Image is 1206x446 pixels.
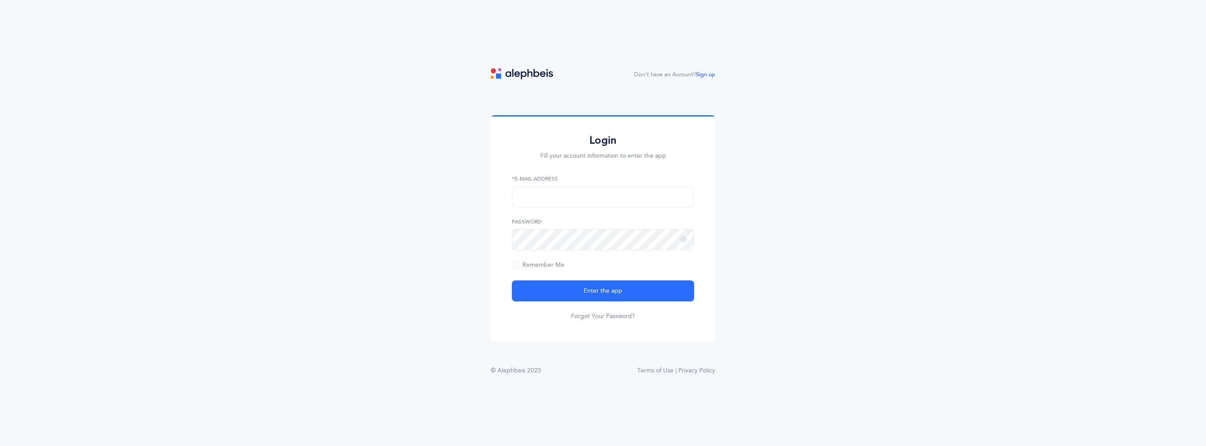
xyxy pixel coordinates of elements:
[512,218,694,226] label: Password
[696,71,715,78] a: Sign up
[512,134,694,147] h2: Login
[584,287,622,296] span: Enter the app
[512,262,564,269] span: Remember Me
[512,280,694,301] button: Enter the app
[637,366,715,375] a: Terms of Use | Privacy Policy
[491,68,553,79] img: logo.svg
[571,312,635,321] a: Forgot Your Password?
[512,175,694,183] label: *E-Mail Address
[512,152,694,161] p: Fill your account information to enter the app
[634,71,715,79] div: Don't have an Account?
[491,366,541,375] div: © Alephbeis 2025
